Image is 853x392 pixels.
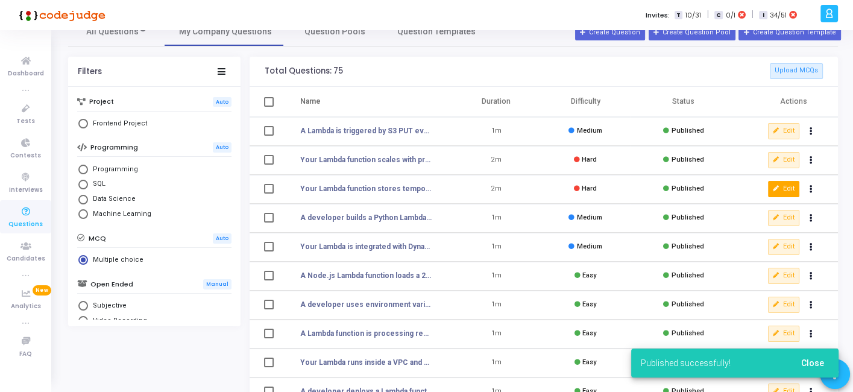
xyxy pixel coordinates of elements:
[90,280,133,288] h6: Open Ended
[770,10,787,21] span: 34/51
[770,63,823,79] button: Upload MCQs
[300,299,432,310] a: A developer uses environment variables to store database credentials in [GEOGRAPHIC_DATA]. Securi...
[16,116,35,127] span: Tests
[574,329,596,339] div: Easy
[802,326,819,343] button: Actions
[213,142,231,153] span: Auto
[300,241,432,252] a: Your Lambda is integrated with DynamoDB Streams. Developers observe that the function’s concurren...
[671,213,703,221] span: Published
[452,87,541,117] th: Duration
[768,181,799,197] button: Edit
[685,10,700,21] span: 10/31
[300,357,432,368] a: Your Lambda runs inside a VPC and needs to call an AWS service endpoint (e.g., DynamoDB). It’s fa...
[801,358,824,368] span: Close
[88,209,151,220] span: Machine Learning
[768,210,799,226] button: Edit
[671,127,703,134] span: Published
[802,268,819,285] button: Actions
[574,155,597,165] div: Hard
[265,66,343,76] div: Total Questions: 75
[646,10,670,21] label: Invites:
[671,242,703,250] span: Published
[568,126,602,136] div: Medium
[768,152,799,168] button: Edit
[88,194,136,204] span: Data Science
[574,184,597,194] div: Hard
[737,87,838,117] th: Actions
[10,151,41,161] span: Contests
[88,179,105,189] span: SQL
[452,262,541,291] td: 1m
[89,98,114,106] h6: Project
[802,297,819,314] button: Actions
[33,285,51,296] span: New
[714,11,722,20] span: C
[9,185,43,195] span: Interviews
[541,87,630,117] th: Difficulty
[751,8,753,21] span: |
[575,25,645,40] button: Create Question
[88,316,147,326] span: Video Recording
[630,87,737,117] th: Status
[671,185,703,192] span: Published
[641,357,731,369] span: Published successfully!
[300,183,432,194] a: Your Lambda function stores temporary files in /tmp directory. After heavy load, functions start ...
[671,156,703,163] span: Published
[300,125,432,136] a: A Lambda is triggered by S3 PUT events. Developers see that the function sometimes misses files u...
[671,300,703,308] span: Published
[802,181,819,198] button: Actions
[768,297,799,312] button: Edit
[802,152,819,169] button: Actions
[203,279,231,289] span: Manual
[300,212,432,223] a: A developer builds a Python Lambda that initializes a large in-memory cache during cold start. Ho...
[768,268,799,283] button: Edit
[90,144,138,151] h6: Programming
[574,271,596,281] div: Easy
[759,11,767,20] span: I
[649,25,735,40] button: Create Question Pool
[768,239,799,254] button: Edit
[725,10,735,21] span: 0/1
[671,271,703,279] span: Published
[707,8,708,21] span: |
[77,118,231,133] mat-radio-group: Select Library
[802,123,819,140] button: Actions
[397,25,476,38] span: Question Templates
[8,220,43,230] span: Questions
[574,358,596,368] div: Easy
[89,235,106,242] h6: MCQ
[88,301,127,311] span: Subjective
[452,117,541,146] td: 1m
[15,3,105,27] img: logo
[792,352,834,374] button: Close
[671,329,703,337] span: Published
[568,213,602,223] div: Medium
[452,204,541,233] td: 1m
[300,328,432,339] a: A Lambda function is processing records from a Kinesis stream. Developers notice that processing ...
[768,123,799,139] button: Edit
[86,25,147,38] span: All Questions
[19,349,32,359] span: FAQ
[452,349,541,378] td: 1m
[78,67,102,77] div: Filters
[213,97,231,107] span: Auto
[213,233,231,244] span: Auto
[88,255,143,265] span: Multiple choice
[452,233,541,262] td: 1m
[738,25,840,40] button: Create Question Template
[574,300,596,310] div: Easy
[452,291,541,320] td: 1m
[452,320,541,349] td: 1m
[452,146,541,175] td: 2m
[286,87,452,117] th: Name
[568,242,602,252] div: Medium
[11,302,41,312] span: Analytics
[452,175,541,204] td: 2m
[300,154,432,165] a: Your Lambda function scales with provisioned concurrency, but billing shows higher charges than e...
[300,270,432,281] a: A Node.js Lambda function loads a 200 MB machine learning model at startup. Developers see high c...
[768,326,799,341] button: Edit
[802,210,819,227] button: Actions
[7,254,45,264] span: Candidates
[88,119,147,129] span: Frontend Project
[77,163,231,223] mat-radio-group: Select Library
